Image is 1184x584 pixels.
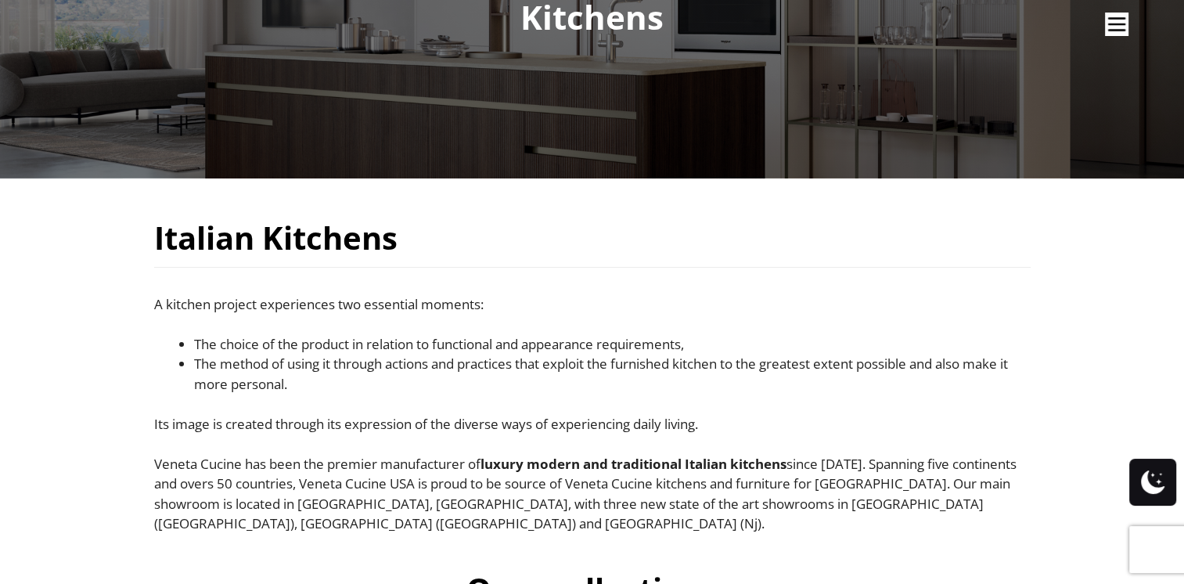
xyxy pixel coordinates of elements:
[194,334,1031,355] li: The choice of the product in relation to functional and appearance requirements,
[154,454,1031,534] p: Veneta Cucine has been the premier manufacturer of since [DATE]. Spanning five continents and ove...
[480,455,786,473] strong: luxury modern and traditional Italian kitchens
[194,354,1031,394] li: The method of using it through actions and practices that exploit the furnished kitchen to the gr...
[154,414,1031,434] p: Its image is created through its expression of the diverse ways of experiencing daily living.
[154,210,398,266] h2: Italian Kitchens
[1105,13,1128,36] img: burger-menu-svgrepo-com-30x30.jpg
[154,294,1031,315] p: A kitchen project experiences two essential moments:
